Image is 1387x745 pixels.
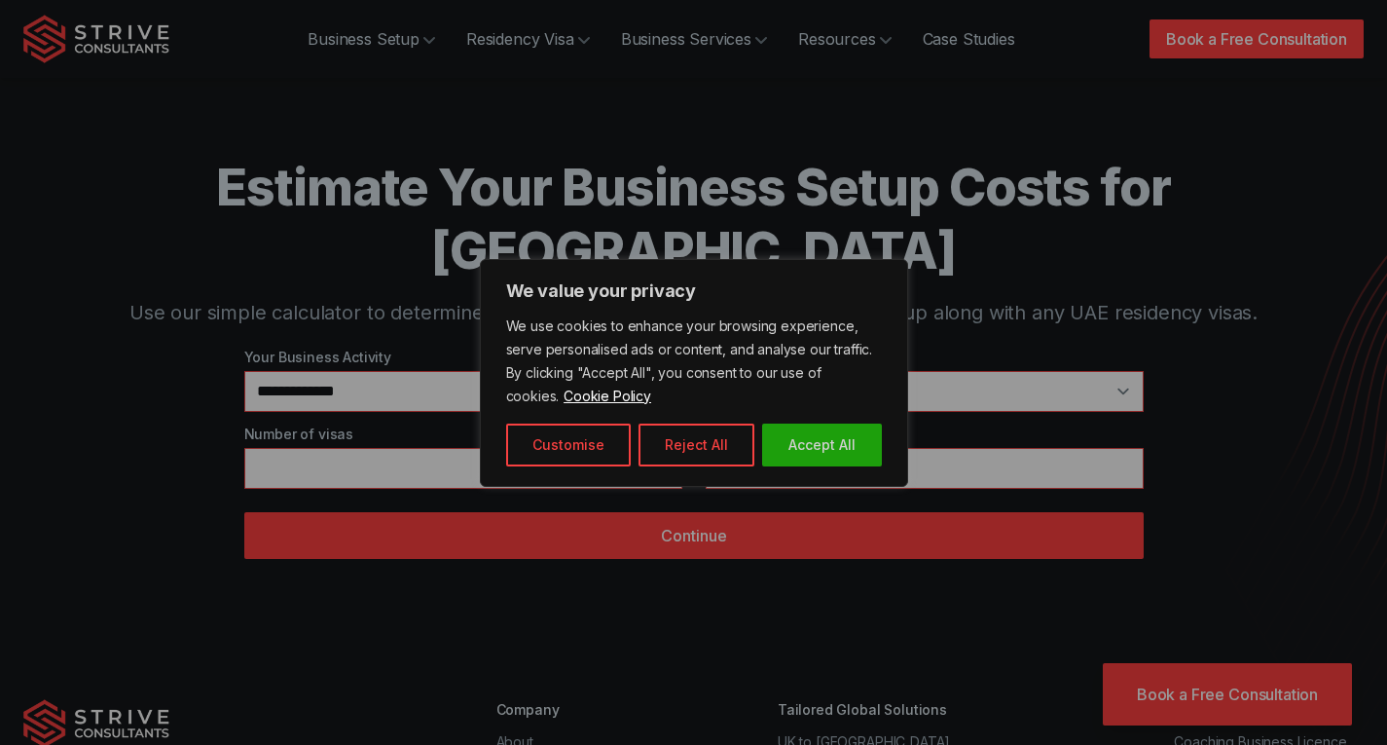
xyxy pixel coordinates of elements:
[480,259,908,487] div: We value your privacy
[506,424,631,466] button: Customise
[563,387,652,405] a: Cookie Policy
[506,315,882,408] p: We use cookies to enhance your browsing experience, serve personalised ads or content, and analys...
[762,424,882,466] button: Accept All
[639,424,754,466] button: Reject All
[506,279,882,303] p: We value your privacy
